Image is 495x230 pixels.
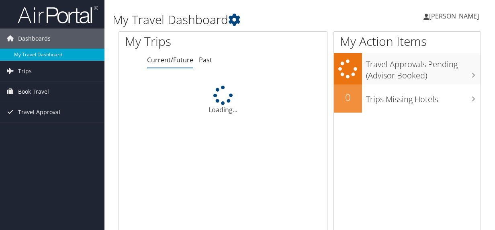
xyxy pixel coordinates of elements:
span: [PERSON_NAME] [429,12,479,21]
h1: My Action Items [334,33,481,50]
h1: My Travel Dashboard [112,11,362,28]
h3: Travel Approvals Pending (Advisor Booked) [366,55,481,81]
span: Travel Approval [18,102,60,122]
span: Trips [18,61,32,81]
a: Past [199,55,212,64]
span: Dashboards [18,29,51,49]
h3: Trips Missing Hotels [366,90,481,105]
a: 0Trips Missing Hotels [334,84,481,113]
div: Loading... [119,86,327,115]
a: Current/Future [147,55,193,64]
img: airportal-logo.png [18,5,98,24]
a: [PERSON_NAME] [423,4,487,28]
span: Book Travel [18,82,49,102]
h1: My Trips [125,33,234,50]
a: Travel Approvals Pending (Advisor Booked) [334,53,481,84]
h2: 0 [334,90,362,104]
